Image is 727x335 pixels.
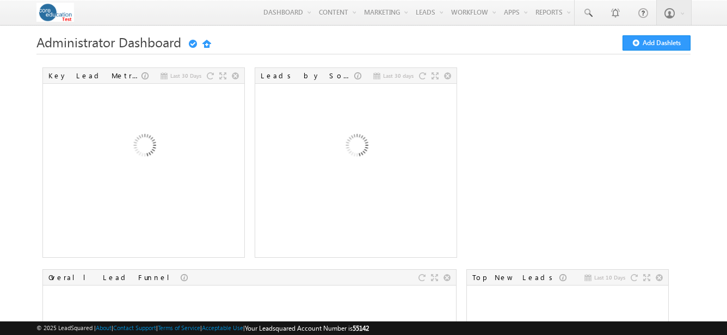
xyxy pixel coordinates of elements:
[36,3,74,22] img: Custom Logo
[113,324,156,331] a: Contact Support
[202,324,243,331] a: Acceptable Use
[48,272,181,282] div: Overall Lead Funnel
[36,33,181,51] span: Administrator Dashboard
[594,272,625,282] span: Last 10 Days
[158,324,200,331] a: Terms of Service
[383,71,414,80] span: Last 30 days
[245,324,369,332] span: Your Leadsquared Account Number is
[353,324,369,332] span: 55142
[261,71,354,80] div: Leads by Sources
[170,71,201,80] span: Last 30 Days
[85,89,202,206] img: Loading...
[36,323,369,333] span: © 2025 LeadSquared | | | | |
[298,89,415,206] img: Loading...
[472,272,559,282] div: Top New Leads
[48,71,141,80] div: Key Lead Metrics
[96,324,112,331] a: About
